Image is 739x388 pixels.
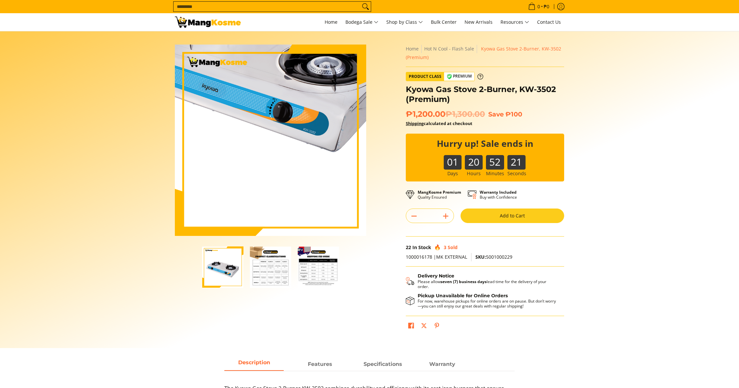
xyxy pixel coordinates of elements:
p: Quality Ensured [418,190,461,200]
span: Bodega Sale [345,18,378,26]
del: ₱1,300.00 [445,109,485,119]
a: New Arrivals [461,13,496,31]
nav: Main Menu [247,13,564,31]
img: premium-badge-icon.webp [447,74,452,79]
img: kyowa-2-burner-gas-stove-stainless-steel-premium-full-view-mang-kosme [202,246,243,288]
span: • [526,3,551,10]
a: Pin on Pinterest [432,321,441,332]
span: 22 [406,244,411,250]
a: Bodega Sale [342,13,382,31]
span: Save [488,110,504,118]
img: Kyowa Gas Stove 2-Burner, KW-3502 (Premium)-3 [298,246,339,288]
span: ₱0 [543,4,550,9]
span: Resources [500,18,529,26]
strong: MangKosme Premium [418,189,461,195]
a: Description [224,358,284,371]
a: Description 1 [290,358,350,371]
h1: Kyowa Gas Stove 2-Burner, KW-3502 (Premium) [406,84,564,104]
span: 5001000229 [475,254,512,260]
a: Hot N Cool - Flash Sale [424,46,474,52]
p: For now, warehouse pickups for online orders are on pause. But don’t worry—you can still enjoy ou... [418,299,558,308]
b: 21 [507,155,525,163]
strong: Warranty [429,361,455,367]
span: Kyowa Gas Stove 2-Burner, KW-3502 (Premium) [406,46,561,60]
span: Bulk Center [431,19,457,25]
a: Home [321,13,341,31]
strong: calculated at checkout [406,120,472,126]
p: Buy with Confidence [480,190,517,200]
span: Home [325,19,337,25]
button: Add [438,211,454,221]
b: 01 [444,155,462,163]
strong: Features [308,361,332,367]
span: Premium [444,72,474,81]
span: Product Class [406,72,444,81]
a: Product Class Premium [406,72,483,81]
a: Description 2 [353,358,412,371]
strong: seven (7) business days [440,279,487,284]
span: Contact Us [537,19,561,25]
b: 52 [486,155,504,163]
strong: Specifications [364,361,402,367]
span: 1000016178 |MK EXTERNAL [406,254,467,260]
a: Post on X [419,321,429,332]
span: Sold [448,244,458,250]
button: Search [360,2,371,12]
a: Description 3 [412,358,472,371]
span: Shop by Class [386,18,423,26]
span: ₱100 [505,110,522,118]
span: SKU: [475,254,486,260]
button: Subtract [406,211,422,221]
span: 3 [444,244,446,250]
a: Shop by Class [383,13,426,31]
button: Shipping & Delivery [406,273,558,289]
img: Stainless Kyowa Gas Stove 2-Burner (Premium) l Mang Kosme [175,16,241,28]
a: Resources [497,13,532,31]
span: New Arrivals [465,19,493,25]
span: Description [224,358,284,370]
p: Please allow lead time for the delivery of your order. [418,279,558,289]
span: ₱1,200.00 [406,109,485,119]
a: Home [406,46,419,52]
strong: Warranty Included [480,189,517,195]
b: 20 [465,155,483,163]
a: Bulk Center [428,13,460,31]
strong: Pickup Unavailable for Online Orders [418,293,508,299]
span: In Stock [412,244,431,250]
span: 0 [536,4,541,9]
a: Shipping [406,120,424,126]
img: Kyowa Gas Stove 2-Burner, KW-3502 (Premium)-2 [250,246,291,288]
a: Contact Us [534,13,564,31]
button: Add to Cart [461,209,564,223]
strong: Delivery Notice [418,273,454,279]
nav: Breadcrumbs [406,45,564,62]
a: Share on Facebook [406,321,416,332]
img: kyowa-2-burner-gas-stove-stainless-steel-premium-full-view-mang-kosme [175,45,366,236]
